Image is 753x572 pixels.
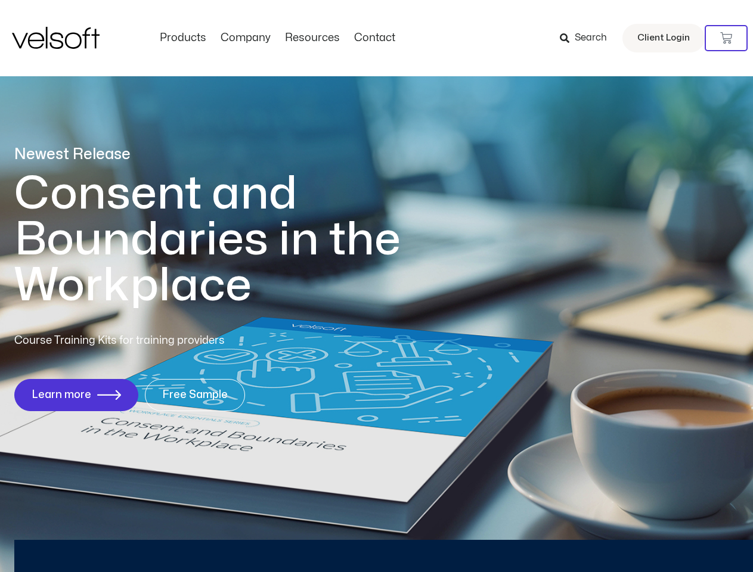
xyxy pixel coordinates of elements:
[575,30,607,46] span: Search
[622,24,705,52] a: Client Login
[213,32,278,45] a: CompanyMenu Toggle
[145,379,245,411] a: Free Sample
[153,32,402,45] nav: Menu
[560,28,615,48] a: Search
[14,171,450,309] h1: Consent and Boundaries in the Workplace
[347,32,402,45] a: ContactMenu Toggle
[14,332,311,349] p: Course Training Kits for training providers
[162,389,228,401] span: Free Sample
[12,27,100,49] img: Velsoft Training Materials
[14,144,450,165] p: Newest Release
[14,379,138,411] a: Learn more
[153,32,213,45] a: ProductsMenu Toggle
[32,389,91,401] span: Learn more
[278,32,347,45] a: ResourcesMenu Toggle
[637,30,690,46] span: Client Login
